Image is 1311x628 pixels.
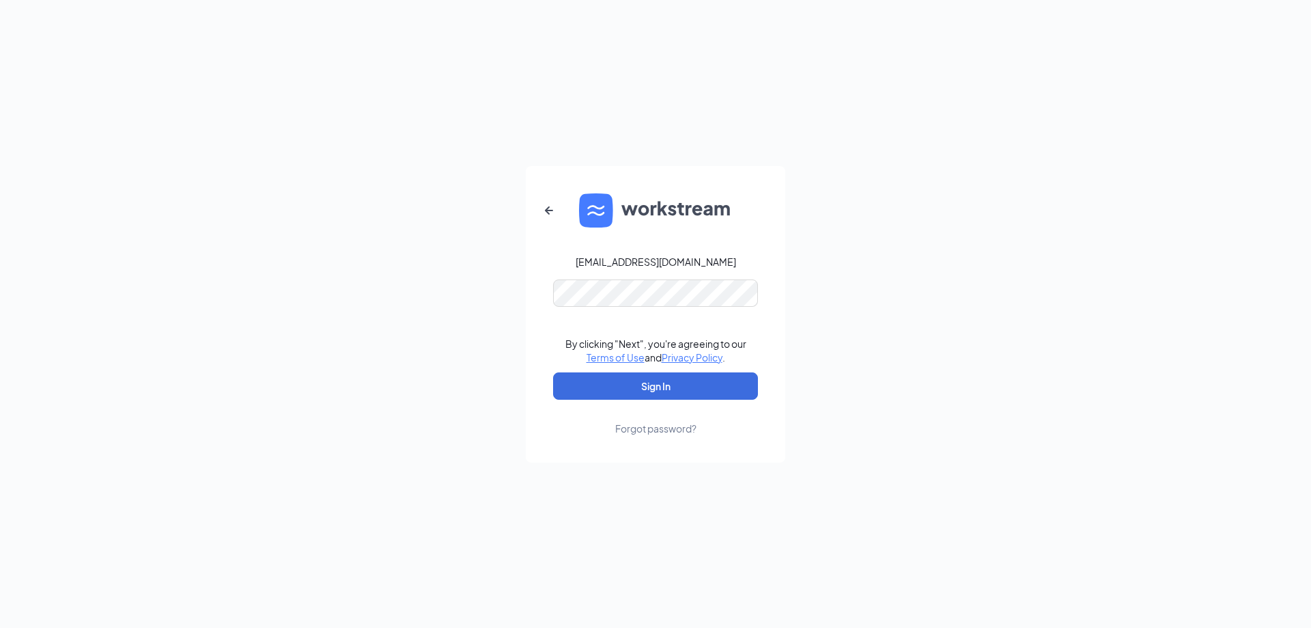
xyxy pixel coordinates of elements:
[662,351,722,364] a: Privacy Policy
[587,351,645,364] a: Terms of Use
[615,422,696,435] div: Forgot password?
[533,194,565,227] button: ArrowLeftNew
[576,255,736,269] div: [EMAIL_ADDRESS][DOMAIN_NAME]
[553,372,758,400] button: Sign In
[615,400,696,435] a: Forgot password?
[565,337,746,364] div: By clicking "Next", you're agreeing to our and .
[541,202,557,219] svg: ArrowLeftNew
[579,193,732,228] img: WS logo and Workstream text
